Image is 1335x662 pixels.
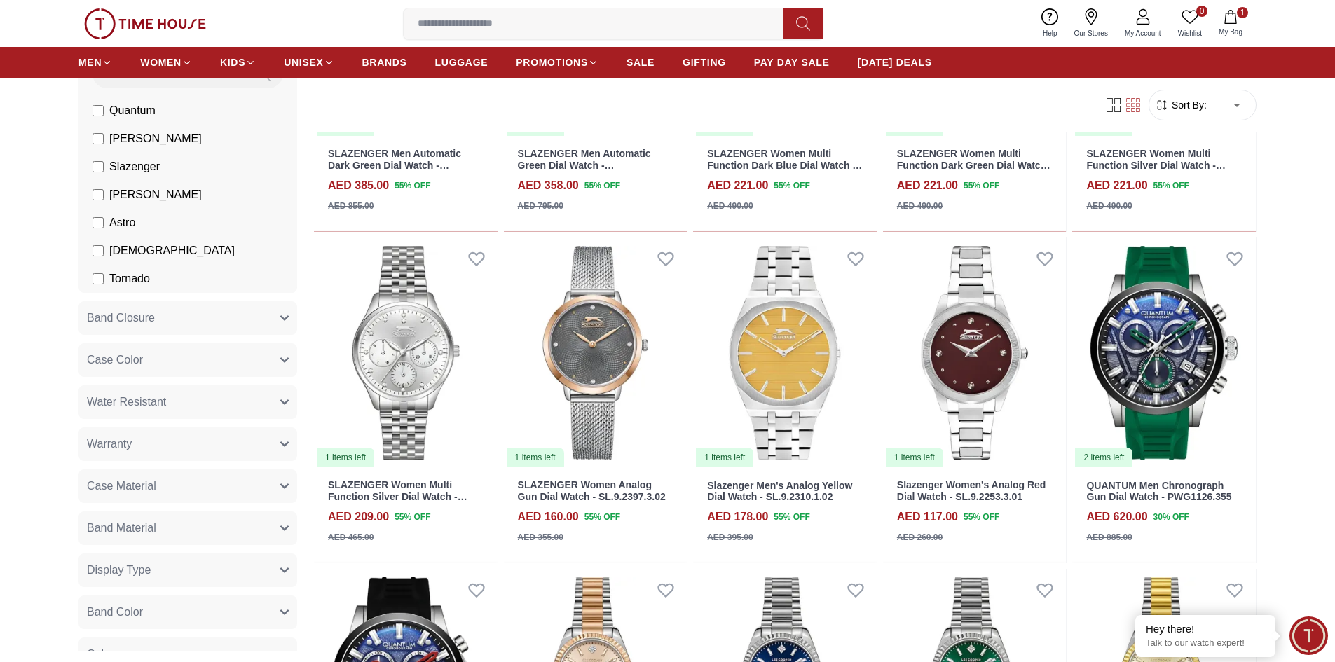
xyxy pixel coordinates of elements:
[328,148,461,183] a: SLAZENGER Men Automatic Dark Green Dial Watch - SL.9.2411.1.01
[314,237,498,469] img: SLAZENGER Women Multi Function Silver Dial Watch - SL.9.2404.4.01
[78,595,297,629] button: Band Color
[1037,28,1063,39] span: Help
[1075,448,1132,467] div: 2 items left
[395,179,430,192] span: 55 % OFF
[1072,237,1256,469] img: QUANTUM Men Chronograph Gun Dial Watch - PWG1126.355
[1086,148,1226,183] a: SLAZENGER Women Multi Function Silver Dial Watch - SL.9.2404.4.02
[518,148,651,183] a: SLAZENGER Men Automatic Green Dial Watch - SL.9.2409.1.03
[140,55,182,69] span: WOMEN
[707,531,753,544] div: AED 395.00
[87,604,143,621] span: Band Color
[504,237,687,469] a: SLAZENGER Women Analog Gun Dial Watch - SL.9.2397.3.021 items left
[1072,237,1256,469] a: QUANTUM Men Chronograph Gun Dial Watch - PWG1126.3552 items left
[1069,28,1114,39] span: Our Stores
[328,479,467,514] a: SLAZENGER Women Multi Function Silver Dial Watch - SL.9.2404.4.01
[1169,98,1207,112] span: Sort By:
[774,511,809,523] span: 55 % OFF
[518,479,666,502] a: SLAZENGER Women Analog Gun Dial Watch - SL.9.2397.3.02
[1153,179,1189,192] span: 55 % OFF
[774,179,809,192] span: 55 % OFF
[314,237,498,469] a: SLAZENGER Women Multi Function Silver Dial Watch - SL.9.2404.4.011 items left
[362,50,407,75] a: BRANDS
[78,427,297,461] button: Warranty
[93,217,104,228] input: Astro
[707,480,852,503] a: Slazenger Men's Analog Yellow Dial Watch - SL.9.2310.1.02
[707,148,862,183] a: SLAZENGER Women Multi Function Dark Blue Dial Watch - SL.9.2404.4.06
[1153,511,1189,523] span: 30 % OFF
[883,237,1067,469] img: Slazenger Women's Analog Red Dial Watch - SL.9.2253.3.01
[584,511,620,523] span: 55 % OFF
[87,520,156,537] span: Band Material
[109,214,135,231] span: Astro
[897,148,1050,183] a: SLAZENGER Women Multi Function Dark Green Dial Watch - SL.9.2404.4.04
[78,553,297,587] button: Display Type
[518,509,579,525] h4: AED 160.00
[87,310,155,326] span: Band Closure
[1086,480,1231,503] a: QUANTUM Men Chronograph Gun Dial Watch - PWG1126.355
[584,179,620,192] span: 55 % OFF
[1119,28,1167,39] span: My Account
[284,50,334,75] a: UNISEX
[1237,7,1248,18] span: 1
[93,161,104,172] input: Slazenger
[897,177,958,194] h4: AED 221.00
[1213,27,1248,37] span: My Bag
[507,448,564,467] div: 1 items left
[362,55,407,69] span: BRANDS
[87,562,151,579] span: Display Type
[1086,177,1147,194] h4: AED 221.00
[754,50,830,75] a: PAY DAY SALE
[897,479,1046,502] a: Slazenger Women's Analog Red Dial Watch - SL.9.2253.3.01
[518,531,563,544] div: AED 355.00
[93,189,104,200] input: [PERSON_NAME]
[435,50,488,75] a: LUGGAGE
[78,469,297,503] button: Case Material
[78,50,112,75] a: MEN
[964,179,999,192] span: 55 % OFF
[78,343,297,377] button: Case Color
[93,273,104,284] input: Tornado
[1155,98,1207,112] button: Sort By:
[109,102,156,119] span: Quantum
[1146,622,1265,636] div: Hey there!
[707,177,768,194] h4: AED 221.00
[693,237,877,469] img: Slazenger Men's Analog Yellow Dial Watch - SL.9.2310.1.02
[1196,6,1207,17] span: 0
[858,50,932,75] a: [DATE] DEALS
[284,55,323,69] span: UNISEX
[627,55,655,69] span: SALE
[220,55,245,69] span: KIDS
[328,177,389,194] h4: AED 385.00
[87,478,156,495] span: Case Material
[707,509,768,525] h4: AED 178.00
[683,50,726,75] a: GIFTING
[93,245,104,256] input: [DEMOGRAPHIC_DATA]
[84,8,206,39] img: ...
[317,448,374,467] div: 1 items left
[1086,200,1132,212] div: AED 490.00
[1210,7,1251,40] button: 1My Bag
[109,242,235,259] span: [DEMOGRAPHIC_DATA]
[1086,531,1132,544] div: AED 885.00
[78,511,297,545] button: Band Material
[754,55,830,69] span: PAY DAY SALE
[683,55,726,69] span: GIFTING
[395,511,430,523] span: 55 % OFF
[964,511,999,523] span: 55 % OFF
[78,385,297,419] button: Water Resistant
[886,448,943,467] div: 1 items left
[87,394,166,411] span: Water Resistant
[693,237,877,469] a: Slazenger Men's Analog Yellow Dial Watch - SL.9.2310.1.021 items left
[109,270,150,287] span: Tornado
[897,531,943,544] div: AED 260.00
[87,352,143,368] span: Case Color
[1146,637,1265,649] p: Talk to our watch expert!
[109,158,160,175] span: Slazenger
[696,448,753,467] div: 1 items left
[1172,28,1207,39] span: Wishlist
[516,55,588,69] span: PROMOTIONS
[518,200,563,212] div: AED 795.00
[1289,616,1328,655] div: Chat Widget
[518,177,579,194] h4: AED 358.00
[627,50,655,75] a: SALE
